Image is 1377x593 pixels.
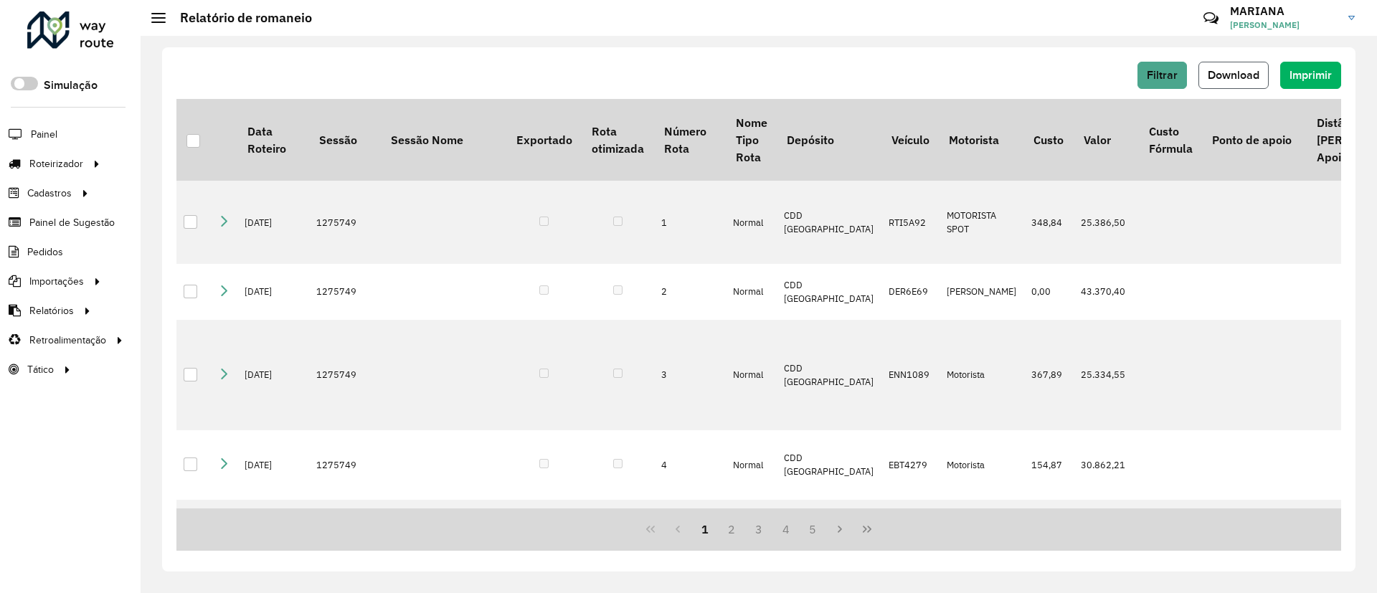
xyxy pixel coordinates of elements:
th: Exportado [506,99,582,181]
th: Sessão Nome [381,99,506,181]
td: 154,87 [1024,430,1074,500]
td: [DATE] [237,264,309,320]
th: Depósito [777,99,881,181]
button: 2 [718,516,745,543]
span: Painel [31,127,57,142]
th: Valor [1074,99,1139,181]
td: 1 [654,181,726,264]
td: 0,00 [1024,264,1074,320]
span: Filtrar [1147,69,1178,81]
button: Next Page [826,516,853,543]
td: 1275749 [309,264,381,320]
td: 348,84 [1024,181,1074,264]
td: Normal [726,320,777,430]
th: Motorista [940,99,1024,181]
button: Imprimir [1280,62,1341,89]
td: [DATE] [237,320,309,430]
td: 412,26 [1024,500,1074,583]
td: 1275749 [309,181,381,264]
td: 367,89 [1024,320,1074,430]
td: Normal [726,264,777,320]
span: [PERSON_NAME] [1230,19,1338,32]
td: 4 [654,430,726,500]
th: Ponto de apoio [1202,99,1307,181]
button: Filtrar [1137,62,1187,89]
button: 4 [772,516,800,543]
td: 43.370,40 [1074,264,1139,320]
td: RTI5A92 [881,181,939,264]
td: MOTORISTA SPOT [940,181,1024,264]
span: Roteirizador [29,156,83,171]
td: CDD [GEOGRAPHIC_DATA] [777,264,881,320]
td: CDD [GEOGRAPHIC_DATA] [777,430,881,500]
td: 1275749 [309,500,381,583]
td: 30.862,21 [1074,430,1139,500]
button: Download [1198,62,1269,89]
td: 1275749 [309,320,381,430]
td: [DATE] [237,181,309,264]
button: 1 [691,516,719,543]
th: Custo Fórmula [1139,99,1202,181]
td: Motorista [940,320,1024,430]
label: Simulação [44,77,98,94]
td: 3 [654,320,726,430]
span: Tático [27,362,54,377]
td: Motorista [940,430,1024,500]
td: Normal [726,500,777,583]
th: Nome Tipo Rota [726,99,777,181]
th: Rota otimizada [582,99,653,181]
td: RXT2D05 [881,500,939,583]
span: Relatórios [29,303,74,318]
td: 1275749 [309,430,381,500]
td: 2 [654,264,726,320]
th: Data Roteiro [237,99,309,181]
th: Custo [1024,99,1074,181]
td: [DATE] [237,430,309,500]
a: Contato Rápido [1196,3,1226,34]
h3: MARIANA [1230,4,1338,18]
td: Normal [726,181,777,264]
span: Cadastros [27,186,72,201]
td: CDD [GEOGRAPHIC_DATA] [777,320,881,430]
span: Pedidos [27,245,63,260]
td: 31.566,41 [1074,500,1139,583]
td: 25.386,50 [1074,181,1139,264]
h2: Relatório de romaneio [166,10,312,26]
th: Veículo [881,99,939,181]
td: CDD [GEOGRAPHIC_DATA] [777,181,881,264]
span: Imprimir [1290,69,1332,81]
button: 5 [800,516,827,543]
td: [DATE] [237,500,309,583]
td: MOTORISTA SPOT [940,500,1024,583]
td: CDD [GEOGRAPHIC_DATA] [777,500,881,583]
td: [PERSON_NAME] [940,264,1024,320]
button: Last Page [853,516,881,543]
span: Download [1208,69,1259,81]
td: DER6E69 [881,264,939,320]
span: Importações [29,274,84,289]
td: EBT4279 [881,430,939,500]
button: 3 [745,516,772,543]
th: Número Rota [654,99,726,181]
td: 5 [654,500,726,583]
td: Normal [726,430,777,500]
span: Painel de Sugestão [29,215,115,230]
span: Retroalimentação [29,333,106,348]
th: Sessão [309,99,381,181]
td: 25.334,55 [1074,320,1139,430]
td: ENN1089 [881,320,939,430]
